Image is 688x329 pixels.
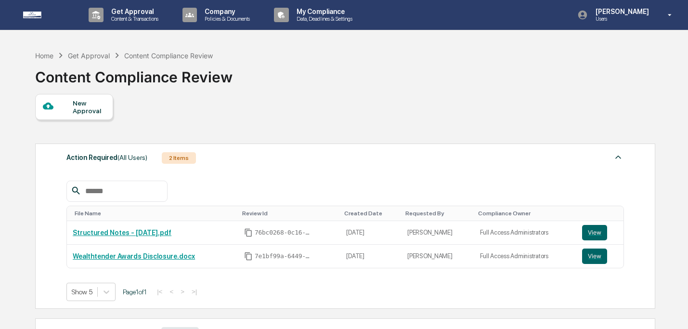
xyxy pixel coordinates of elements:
[474,245,577,268] td: Full Access Administrators
[584,210,619,217] div: Toggle SortBy
[244,228,253,237] span: Copy Id
[154,288,165,296] button: |<
[657,297,683,323] iframe: Open customer support
[344,210,398,217] div: Toggle SortBy
[68,52,110,60] div: Get Approval
[612,151,624,163] img: caret
[162,152,196,164] div: 2 Items
[104,15,163,22] p: Content & Transactions
[255,229,312,237] span: 76bc0268-0c16-4ddb-b54e-a2884c5893c1
[340,221,402,245] td: [DATE]
[73,99,105,115] div: New Approval
[244,252,253,261] span: Copy Id
[474,221,577,245] td: Full Access Administrators
[582,249,607,264] button: View
[588,8,654,15] p: [PERSON_NAME]
[289,8,357,15] p: My Compliance
[255,252,312,260] span: 7e1bf99a-6449-45c3-8181-c0e5f5f3b389
[197,15,255,22] p: Policies & Documents
[35,61,233,86] div: Content Compliance Review
[117,154,147,161] span: (All Users)
[582,225,617,240] a: View
[402,221,474,245] td: [PERSON_NAME]
[402,245,474,268] td: [PERSON_NAME]
[35,52,53,60] div: Home
[75,210,234,217] div: Toggle SortBy
[189,288,200,296] button: >|
[104,8,163,15] p: Get Approval
[478,210,573,217] div: Toggle SortBy
[582,225,607,240] button: View
[197,8,255,15] p: Company
[66,151,147,164] div: Action Required
[178,288,187,296] button: >
[23,12,69,18] img: logo
[582,249,617,264] a: View
[242,210,337,217] div: Toggle SortBy
[167,288,176,296] button: <
[124,52,213,60] div: Content Compliance Review
[588,15,654,22] p: Users
[73,229,171,237] a: Structured Notes - [DATE].pdf
[73,252,195,260] a: Wealthtender Awards Disclosure.docx
[123,288,147,296] span: Page 1 of 1
[340,245,402,268] td: [DATE]
[405,210,470,217] div: Toggle SortBy
[289,15,357,22] p: Data, Deadlines & Settings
